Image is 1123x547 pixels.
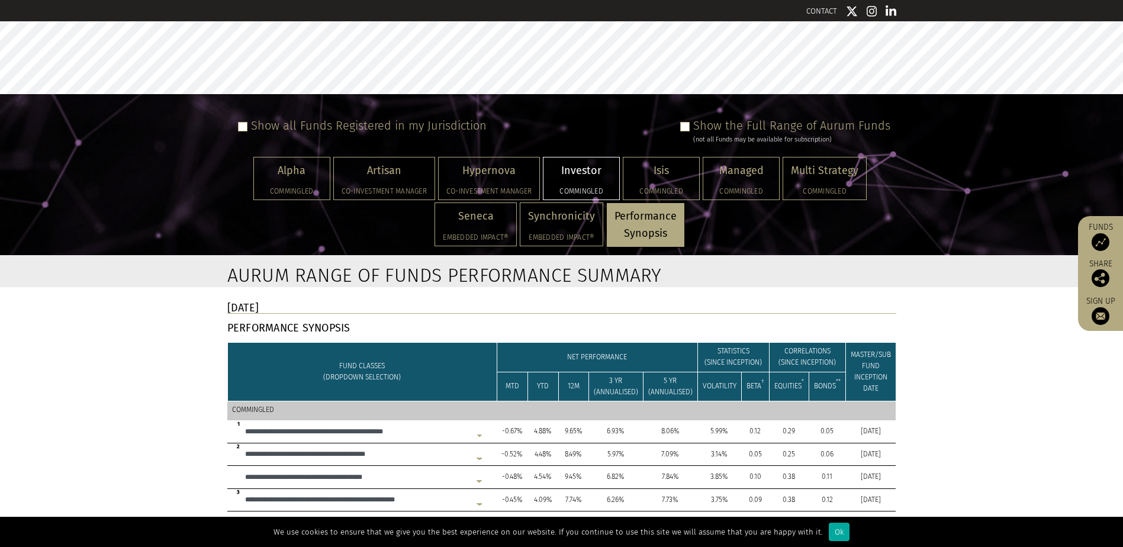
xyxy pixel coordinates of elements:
td: 0.29 [769,420,809,443]
td: [DATE] [845,488,896,511]
td: 6.93% [588,420,643,443]
h4: [DATE] [227,303,896,314]
td: 3.75% [697,488,741,511]
h5: Embedded Impact® [443,234,509,241]
td: -0.67% [497,420,527,443]
div: (not all Funds may be available for subscription) [693,134,890,145]
td: 0.12 [809,488,845,511]
h5: Commingled [262,188,322,195]
td: 4.88% [527,420,558,443]
h2: Aurum Range of Funds Performance Summary [227,264,495,287]
p: Synchronicity [528,208,595,225]
td: NET PERFORMANCE [497,343,697,372]
p: Seneca [443,208,509,225]
sup: 1 [237,421,240,427]
sup: † [761,378,764,384]
div: Share [1084,260,1117,287]
td: YTD [527,372,558,401]
h5: Co-investment Manager [342,188,427,195]
td: BETA [741,372,769,401]
td: 6.82% [588,466,643,489]
p: Performance Synopsis [614,208,677,242]
td: 5.97% [588,443,643,466]
td: 7.85% [643,511,697,535]
h4: PERFORMANCE SYNOPSIS [227,323,896,333]
td: 0.38 [769,488,809,511]
td: 7.09% [643,443,697,466]
td: 6.26% [588,488,643,511]
td: 0.25 [769,443,809,466]
td: FUND CLASSES (DROPDOWN SELECTION) [227,343,497,401]
td: 5.99% [697,420,741,443]
sup: 3 [237,489,240,495]
a: Funds [1084,222,1117,251]
td: 0.05 [809,420,845,443]
td: 4.15% [527,511,558,535]
div: Ok [829,523,850,541]
td: 12M [558,372,588,401]
td: 5 YR (ANNUALISED) [643,372,697,401]
td: 3.85% [697,466,741,489]
h5: Co-investment Manager [446,188,532,195]
p: Managed [711,162,771,179]
td: 0.11 [809,466,845,489]
td: 9.45% [558,466,588,489]
sup: 2 [237,443,240,449]
label: Show the Full Range of Aurum Funds [693,118,890,133]
td: 4.09% [527,488,558,511]
td: -0.48% [497,466,527,489]
td: 9.65% [558,420,588,443]
td: 0.09 [741,488,769,511]
td: [DATE] [845,420,896,443]
td: MTD [497,372,527,401]
td: 3.14% [697,443,741,466]
td: 0.38 [769,466,809,489]
td: -0.52% [497,443,527,466]
td: 7.73% [643,488,697,511]
h5: Commingled [551,188,612,195]
td: 8.49% [558,443,588,466]
td: 6.35% [588,511,643,535]
h5: Commingled [791,188,858,195]
td: 4.48% [527,443,558,466]
p: Isis [631,162,691,179]
td: 7.84% [643,466,697,489]
p: Hypernova [446,162,532,179]
p: Multi Strategy [791,162,858,179]
td: -0.44% [497,511,527,535]
td: BONDS [809,372,845,401]
td: [DATE] [845,466,896,489]
td: 8.06% [643,420,697,443]
td: 0.10 [741,466,769,489]
td: 0.12 [741,420,769,443]
td: 0.06 [809,443,845,466]
td: [DATE] [845,511,896,535]
td: 0.05 [741,443,769,466]
td: [DATE] [845,443,896,466]
h5: Commingled [711,188,771,195]
td: MASTER/SUB FUND INCEPTION DATE [845,343,896,401]
td: -0.45% [497,488,527,511]
h5: Embedded Impact® [528,234,595,241]
img: Sign up to our newsletter [1092,307,1109,325]
td: 7.84% [558,511,588,535]
img: Linkedin icon [886,5,896,17]
img: Instagram icon [867,5,877,17]
p: Artisan [342,162,427,179]
img: Access Funds [1092,233,1109,251]
img: Twitter icon [846,5,858,17]
td: 4.54% [527,466,558,489]
label: Show all Funds Registered in my Jurisdiction [251,118,487,133]
td: CORRELATIONS (SINCE INCEPTION) [769,343,845,372]
td: EQUITIES [769,372,809,401]
td: 3 YR (ANNUALISED) [588,372,643,401]
td: 7.74% [558,488,588,511]
td: -0.01 [809,511,845,535]
img: Share this post [1092,269,1109,287]
h5: Commingled [631,188,691,195]
td: STATISTICS (SINCE INCEPTION) [697,343,769,372]
td: 0.22 [769,511,809,535]
a: CONTACT [806,7,837,15]
td: 3.05% [697,511,741,535]
td: COMMINGLED [227,401,896,420]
